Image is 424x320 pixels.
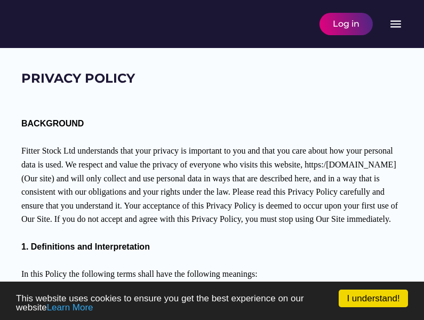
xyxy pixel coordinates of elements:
strong: 1. Definitions and Interpretation [21,242,150,251]
button: menu [389,17,403,31]
a: I understand! [339,290,408,307]
img: yH5BAEAAAAALAAAAAABAAEAAAIBRAA7 [21,12,106,34]
a: Learn More [47,302,93,313]
div: Log in [333,18,359,30]
font: Fitter Stock Ltd understands that your privacy is important to you and that you care about how yo... [21,146,400,223]
img: yH5BAEAAAAALAAAAAABAAEAAAIBRAA7 [296,18,309,30]
strong: BACKGROUND [21,119,84,128]
font: In this Policy the following terms shall have the following meanings: [21,269,258,278]
p: This website uses cookies to ensure you get the best experience on our website [16,294,408,312]
div: PRIVACY POLICY [21,69,135,87]
img: yH5BAEAAAAALAAAAAABAAEAAAIBRAA7 [278,18,291,30]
